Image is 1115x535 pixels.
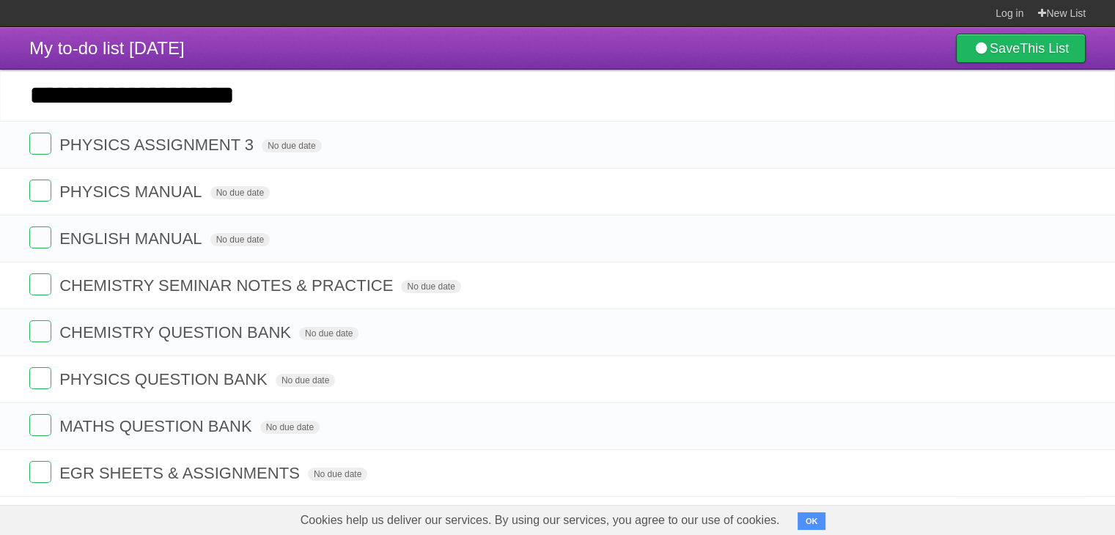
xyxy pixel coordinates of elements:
span: No due date [276,374,335,387]
span: Cookies help us deliver our services. By using our services, you agree to our use of cookies. [286,506,795,535]
span: My to-do list [DATE] [29,38,185,58]
span: No due date [210,233,270,246]
span: No due date [210,186,270,199]
span: No due date [260,421,320,434]
label: Done [29,273,51,295]
span: No due date [401,280,460,293]
span: PHYSICS QUESTION BANK [59,370,271,388]
span: CHEMISTRY SEMINAR NOTES & PRACTICE [59,276,397,295]
span: MATHS QUESTION BANK [59,417,255,435]
label: Done [29,320,51,342]
span: PHYSICS MANUAL [59,182,205,201]
label: Done [29,133,51,155]
span: No due date [262,139,321,152]
span: EGR SHEETS & ASSIGNMENTS [59,464,303,482]
button: OK [798,512,826,530]
label: Done [29,180,51,202]
span: PHYSICS ASSIGNMENT 3 [59,136,257,154]
label: Done [29,367,51,389]
label: Done [29,414,51,436]
label: Done [29,226,51,248]
span: CHEMISTRY QUESTION BANK [59,323,295,342]
label: Done [29,461,51,483]
b: This List [1020,41,1069,56]
span: No due date [308,468,367,481]
span: ENGLISH MANUAL [59,229,205,248]
span: No due date [299,327,358,340]
a: SaveThis List [956,34,1086,63]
